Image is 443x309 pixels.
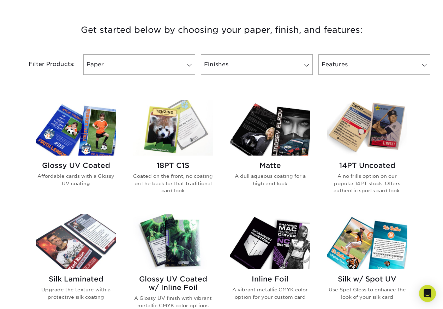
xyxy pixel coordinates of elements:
p: Upgrade the texture with a protective silk coating [36,286,116,301]
img: Glossy UV Coated w/ Inline Foil Trading Cards [133,214,213,269]
h2: Silk Laminated [36,275,116,283]
h2: Inline Foil [230,275,310,283]
a: Features [318,54,430,75]
img: Silk w/ Spot UV Trading Cards [327,214,407,269]
h2: 14PT Uncoated [327,161,407,170]
div: Open Intercom Messenger [419,285,436,302]
h3: Get started below by choosing your paper, finish, and features: [15,14,428,46]
p: A vibrant metallic CMYK color option for your custom card [230,286,310,301]
a: Matte Trading Cards Matte A dull aqueous coating for a high end look [230,100,310,205]
div: Filter Products: [10,54,80,75]
a: Glossy UV Coated Trading Cards Glossy UV Coated Affordable cards with a Glossy UV coating [36,100,116,205]
h2: Glossy UV Coated w/ Inline Foil [133,275,213,292]
a: Finishes [201,54,313,75]
a: 14PT Uncoated Trading Cards 14PT Uncoated A no frills option on our popular 14PT stock. Offers au... [327,100,407,205]
a: 18PT C1S Trading Cards 18PT C1S Coated on the front, no coating on the back for that traditional ... [133,100,213,205]
iframe: Google Customer Reviews [2,287,60,307]
img: Silk Laminated Trading Cards [36,214,116,269]
img: Matte Trading Cards [230,100,310,156]
img: 18PT C1S Trading Cards [133,100,213,156]
img: Inline Foil Trading Cards [230,214,310,269]
p: A Glossy UV finish with vibrant metallic CMYK color options [133,295,213,309]
h2: Matte [230,161,310,170]
h2: 18PT C1S [133,161,213,170]
p: A dull aqueous coating for a high end look [230,172,310,187]
p: Use Spot Gloss to enhance the look of your silk card [327,286,407,301]
p: Affordable cards with a Glossy UV coating [36,172,116,187]
a: Paper [83,54,195,75]
h2: Silk w/ Spot UV [327,275,407,283]
img: Glossy UV Coated Trading Cards [36,100,116,156]
img: 14PT Uncoated Trading Cards [327,100,407,156]
p: Coated on the front, no coating on the back for that traditional card look [133,172,213,194]
h2: Glossy UV Coated [36,161,116,170]
p: A no frills option on our popular 14PT stock. Offers authentic sports card look. [327,172,407,194]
